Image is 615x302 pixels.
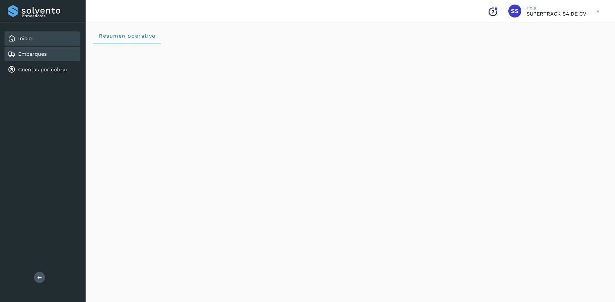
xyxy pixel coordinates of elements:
[18,66,68,73] a: Cuentas por cobrar
[526,5,586,11] p: Hola,
[18,35,32,41] a: Inicio
[5,47,80,61] div: Embarques
[526,11,586,17] p: SUPERTRACK SA DE CV
[5,63,80,77] div: Cuentas por cobrar
[5,31,80,46] div: Inicio
[18,51,47,57] a: Embarques
[99,33,156,39] span: Resumen operativo
[22,14,78,18] p: Proveedores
